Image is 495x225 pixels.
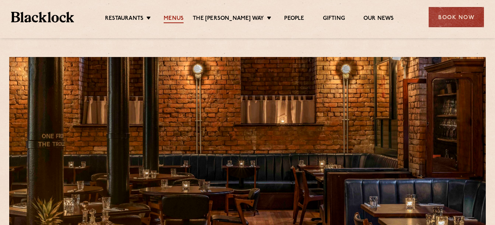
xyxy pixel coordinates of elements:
a: Menus [164,15,184,23]
a: Restaurants [105,15,143,23]
img: BL_Textured_Logo-footer-cropped.svg [11,12,74,22]
a: People [284,15,304,23]
div: Book Now [429,7,484,27]
a: Our News [363,15,394,23]
a: Gifting [323,15,345,23]
a: The [PERSON_NAME] Way [193,15,264,23]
